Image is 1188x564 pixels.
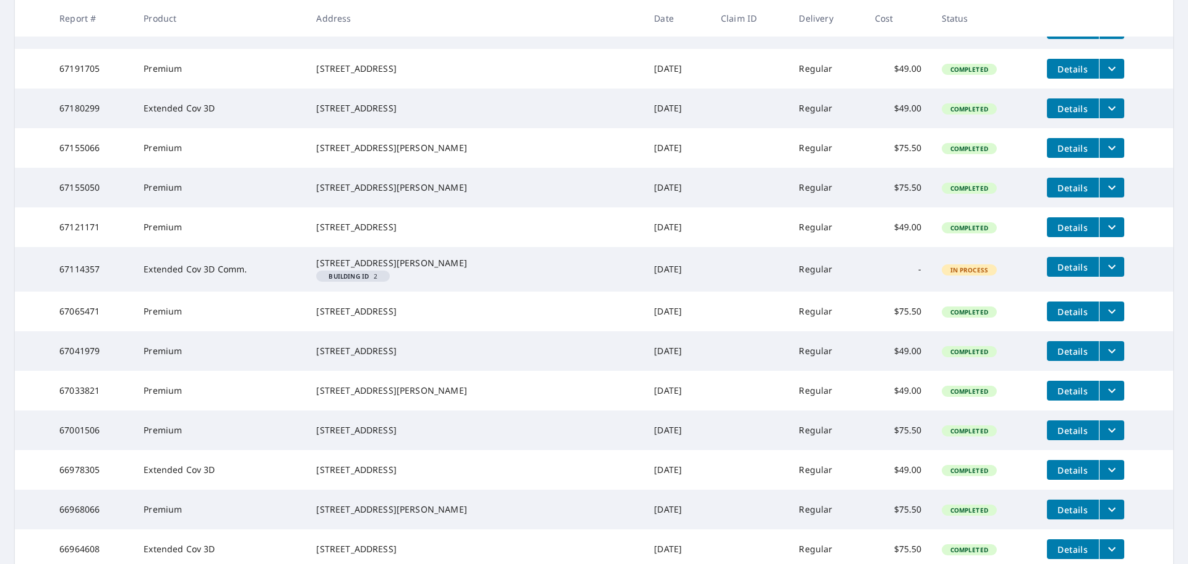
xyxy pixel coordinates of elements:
td: Premium [134,49,306,89]
td: Regular [789,168,864,207]
span: In Process [943,266,996,274]
div: [STREET_ADDRESS] [316,102,634,115]
td: [DATE] [644,490,711,529]
td: 67155066 [49,128,134,168]
td: Premium [134,331,306,371]
td: [DATE] [644,450,711,490]
td: $49.00 [865,207,932,247]
div: [STREET_ADDRESS] [316,305,634,318]
td: Extended Cov 3D Comm. [134,247,306,292]
td: Extended Cov 3D [134,450,306,490]
button: filesDropdownBtn-67191705 [1099,59,1124,79]
td: $49.00 [865,89,932,128]
td: Regular [789,371,864,410]
button: detailsBtn-67121171 [1047,217,1099,237]
span: Completed [943,223,996,232]
span: Completed [943,105,996,113]
button: detailsBtn-67041979 [1047,341,1099,361]
td: [DATE] [644,89,711,128]
td: Regular [789,128,864,168]
td: 67001506 [49,410,134,450]
span: Details [1054,63,1091,75]
td: [DATE] [644,49,711,89]
span: Completed [943,65,996,74]
div: [STREET_ADDRESS] [316,424,634,436]
button: detailsBtn-67180299 [1047,98,1099,118]
td: Premium [134,128,306,168]
div: [STREET_ADDRESS][PERSON_NAME] [316,503,634,516]
td: 67065471 [49,292,134,331]
td: - [865,247,932,292]
td: $75.50 [865,168,932,207]
em: Building ID [329,273,369,279]
td: $49.00 [865,49,932,89]
td: Premium [134,168,306,207]
button: filesDropdownBtn-66964608 [1099,539,1124,559]
span: Completed [943,545,996,554]
td: Premium [134,410,306,450]
button: filesDropdownBtn-67155050 [1099,178,1124,197]
span: Completed [943,466,996,475]
td: 66968066 [49,490,134,529]
td: Regular [789,410,864,450]
td: 67191705 [49,49,134,89]
td: [DATE] [644,371,711,410]
button: detailsBtn-66964608 [1047,539,1099,559]
span: Details [1054,261,1091,273]
span: Completed [943,506,996,514]
td: [DATE] [644,128,711,168]
div: [STREET_ADDRESS] [316,345,634,357]
span: Details [1054,544,1091,555]
td: [DATE] [644,410,711,450]
div: [STREET_ADDRESS] [316,221,634,233]
td: 67114357 [49,247,134,292]
td: Regular [789,89,864,128]
button: detailsBtn-67191705 [1047,59,1099,79]
td: $75.50 [865,292,932,331]
td: Regular [789,49,864,89]
span: Completed [943,184,996,193]
td: 66978305 [49,450,134,490]
td: [DATE] [644,168,711,207]
td: Premium [134,292,306,331]
span: Details [1054,142,1091,154]
button: filesDropdownBtn-67180299 [1099,98,1124,118]
span: 2 [321,273,385,279]
td: 67033821 [49,371,134,410]
button: filesDropdownBtn-66968066 [1099,500,1124,519]
td: Regular [789,247,864,292]
button: detailsBtn-67155066 [1047,138,1099,158]
td: Extended Cov 3D [134,89,306,128]
span: Completed [943,387,996,396]
span: Details [1054,306,1091,318]
button: filesDropdownBtn-67155066 [1099,138,1124,158]
button: detailsBtn-67033821 [1047,381,1099,401]
span: Completed [943,308,996,316]
span: Details [1054,504,1091,516]
td: Regular [789,292,864,331]
td: 67041979 [49,331,134,371]
td: $75.50 [865,128,932,168]
button: filesDropdownBtn-67065471 [1099,302,1124,321]
div: [STREET_ADDRESS][PERSON_NAME] [316,257,634,269]
td: [DATE] [644,247,711,292]
button: filesDropdownBtn-67001506 [1099,420,1124,440]
button: detailsBtn-67114357 [1047,257,1099,277]
td: 67155050 [49,168,134,207]
span: Details [1054,425,1091,436]
button: detailsBtn-67001506 [1047,420,1099,440]
div: [STREET_ADDRESS] [316,543,634,555]
button: filesDropdownBtn-67041979 [1099,341,1124,361]
td: Regular [789,450,864,490]
td: $49.00 [865,371,932,410]
div: [STREET_ADDRESS][PERSON_NAME] [316,384,634,397]
td: Regular [789,207,864,247]
button: filesDropdownBtn-67121171 [1099,217,1124,237]
td: [DATE] [644,292,711,331]
span: Details [1054,385,1091,397]
button: detailsBtn-67065471 [1047,302,1099,321]
div: [STREET_ADDRESS] [316,63,634,75]
div: [STREET_ADDRESS][PERSON_NAME] [316,181,634,194]
span: Completed [943,347,996,356]
span: Completed [943,427,996,435]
